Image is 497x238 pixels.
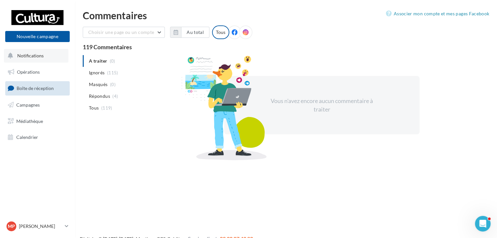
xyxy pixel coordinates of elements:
button: Notifications [4,49,68,63]
a: Campagnes [4,98,71,112]
a: Opérations [4,65,71,79]
span: Masqués [89,81,107,88]
button: Au total [181,27,209,38]
span: Ignorés [89,69,105,76]
span: Opérations [17,69,40,75]
a: MP [PERSON_NAME] [5,220,70,232]
span: (119) [101,105,112,111]
span: Notifications [17,53,44,58]
span: (0) [110,82,116,87]
span: Répondus [89,93,110,99]
span: Campagnes [16,102,40,108]
span: Calendrier [16,134,38,140]
span: (4) [112,94,118,99]
span: (115) [107,70,118,75]
div: Vous n'avez encore aucun commentaire à traiter [266,97,378,113]
div: Tous [212,25,229,39]
span: Médiathèque [16,118,43,124]
span: Tous [89,105,99,111]
button: Au total [170,27,209,38]
a: Associer mon compte et mes pages Facebook [386,10,489,18]
button: Choisir une page ou un compte [83,27,165,38]
a: Médiathèque [4,114,71,128]
a: Calendrier [4,130,71,144]
div: 119 Commentaires [83,44,489,50]
a: Boîte de réception [4,81,71,95]
span: Boîte de réception [17,85,54,91]
p: [PERSON_NAME] [19,223,62,230]
button: Nouvelle campagne [5,31,70,42]
span: MP [8,223,15,230]
div: Commentaires [83,10,489,20]
span: Choisir une page ou un compte [88,29,154,35]
iframe: Intercom live chat [475,216,490,231]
